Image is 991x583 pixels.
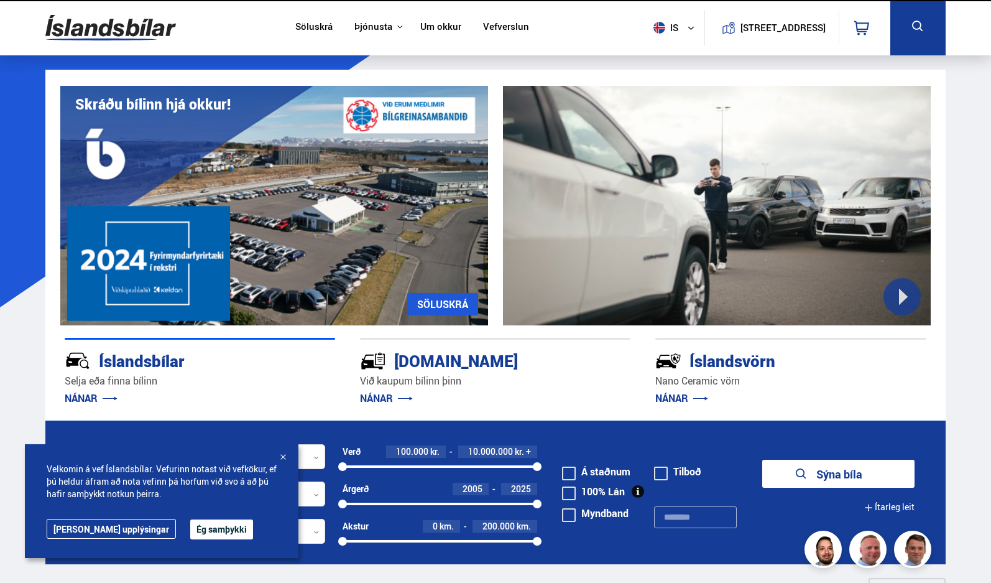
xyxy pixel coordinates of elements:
span: 2005 [463,483,482,495]
span: km. [517,521,531,531]
a: SÖLUSKRÁ [407,293,478,315]
span: 2025 [511,483,531,495]
span: Velkomin á vef Íslandsbílar. Vefurinn notast við vefkökur, ef þú heldur áfram að nota vefinn þá h... [47,463,277,500]
label: Myndband [562,508,629,518]
img: tr5P-W3DuiFaO7aO.svg [360,348,386,374]
img: G0Ugv5HjCgRt.svg [45,7,176,48]
span: + [526,447,531,457]
span: 200.000 [482,520,515,532]
a: NÁNAR [65,391,118,405]
span: is [648,22,680,34]
div: Verð [343,447,361,457]
button: is [648,9,704,46]
button: Sýna bíla [762,460,915,488]
div: [DOMAIN_NAME] [360,349,586,371]
div: Íslandsvörn [655,349,882,371]
button: Ítarleg leit [864,493,915,521]
span: 10.000.000 [468,445,513,457]
a: [PERSON_NAME] upplýsingar [47,519,176,539]
label: 100% Lán [562,487,625,497]
div: Akstur [343,521,369,531]
div: Íslandsbílar [65,349,291,371]
a: NÁNAR [655,391,708,405]
button: Þjónusta [354,21,392,33]
label: Á staðnum [562,467,630,477]
span: 0 [433,520,438,532]
p: Selja eða finna bílinn [65,374,335,388]
span: 100.000 [396,445,428,457]
a: Vefverslun [483,21,529,34]
img: -Svtn6bYgwAsiwNX.svg [655,348,681,374]
label: Tilboð [654,467,701,477]
p: Nano Ceramic vörn [655,374,926,388]
img: eKx6w-_Home_640_.png [60,86,488,325]
a: NÁNAR [360,391,413,405]
button: [STREET_ADDRESS] [745,22,821,33]
div: Árgerð [343,484,369,494]
img: JRvxyua_JYH6wB4c.svg [65,348,91,374]
h1: Skráðu bílinn hjá okkur! [75,96,231,113]
button: Ég samþykki [190,520,253,539]
img: svg+xml;base64,PHN2ZyB4bWxucz0iaHR0cDovL3d3dy53My5vcmcvMjAwMC9zdmciIHdpZHRoPSI1MTIiIGhlaWdodD0iNT... [653,22,665,34]
span: km. [440,521,454,531]
img: siFngHWaQ9KaOqBr.png [851,533,888,570]
span: kr. [430,447,440,457]
a: Um okkur [420,21,461,34]
p: Við kaupum bílinn þinn [360,374,630,388]
a: Söluskrá [295,21,333,34]
img: nhp88E3Fdnt1Opn2.png [806,533,844,570]
span: kr. [515,447,524,457]
a: [STREET_ADDRESS] [712,10,832,45]
img: FbJEzSuNWCJXmdc-.webp [896,533,933,570]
